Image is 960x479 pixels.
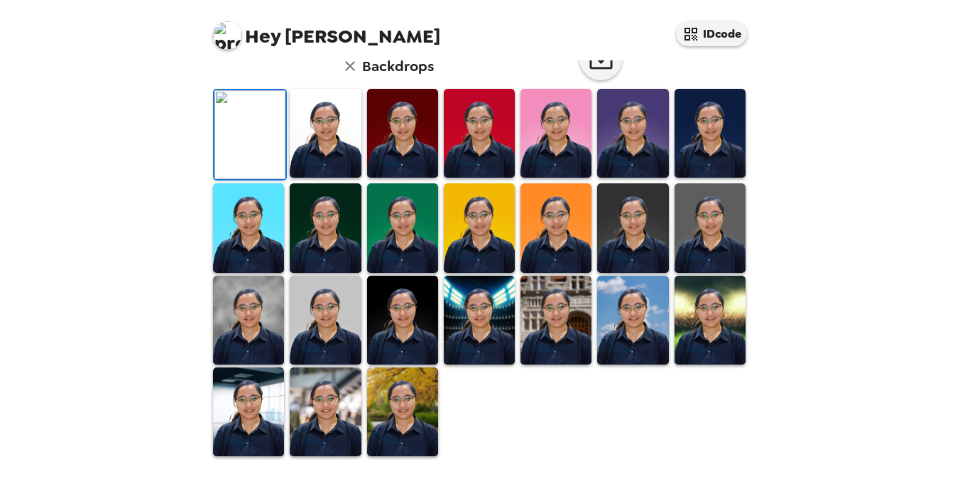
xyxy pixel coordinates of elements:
h6: Backdrops [362,55,434,77]
span: Hey [245,23,280,49]
img: profile pic [213,21,241,50]
img: Original [214,90,285,179]
button: IDcode [676,21,747,46]
span: [PERSON_NAME] [213,14,440,46]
